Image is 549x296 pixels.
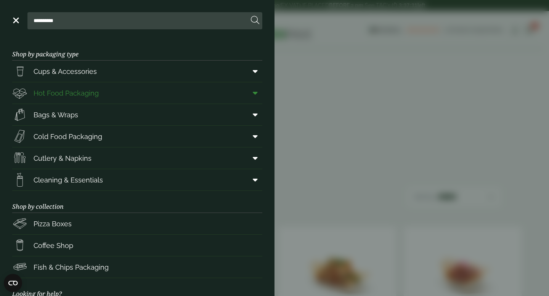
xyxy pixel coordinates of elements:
[12,147,262,169] a: Cutlery & Napkins
[12,235,262,256] a: Coffee Shop
[12,256,262,278] a: Fish & Chips Packaging
[12,107,27,122] img: Paper_carriers.svg
[34,110,78,120] span: Bags & Wraps
[34,262,109,272] span: Fish & Chips Packaging
[34,88,99,98] span: Hot Food Packaging
[34,175,103,185] span: Cleaning & Essentials
[12,259,27,275] img: FishNchip_box.svg
[4,274,22,292] button: Open CMP widget
[12,85,27,101] img: Deli_box.svg
[12,213,262,234] a: Pizza Boxes
[12,104,262,125] a: Bags & Wraps
[12,64,27,79] img: PintNhalf_cup.svg
[12,172,27,187] img: open-wipe.svg
[12,38,262,61] h3: Shop by packaging type
[12,191,262,213] h3: Shop by collection
[34,131,102,142] span: Cold Food Packaging
[34,153,91,163] span: Cutlery & Napkins
[12,216,27,231] img: Pizza_boxes.svg
[12,129,27,144] img: Sandwich_box.svg
[12,238,27,253] img: HotDrink_paperCup.svg
[34,66,97,77] span: Cups & Accessories
[12,82,262,104] a: Hot Food Packaging
[12,169,262,190] a: Cleaning & Essentials
[12,150,27,166] img: Cutlery.svg
[34,219,72,229] span: Pizza Boxes
[34,240,73,251] span: Coffee Shop
[12,61,262,82] a: Cups & Accessories
[12,126,262,147] a: Cold Food Packaging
